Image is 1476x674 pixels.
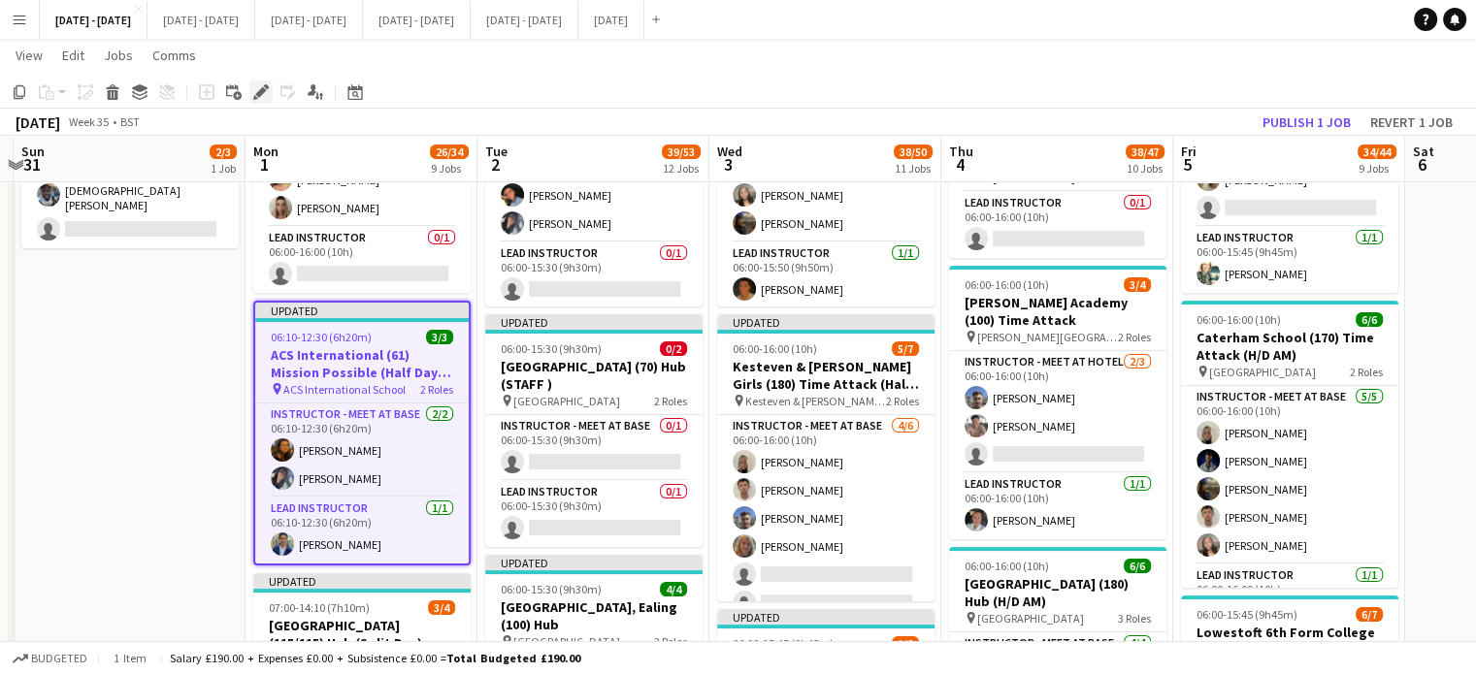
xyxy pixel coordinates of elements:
[1178,153,1197,176] span: 5
[894,144,933,159] span: 38/50
[1181,386,1398,564] app-card-role: Instructor - Meet at Base5/506:00-16:00 (10h)[PERSON_NAME][PERSON_NAME][PERSON_NAME][PERSON_NAME]...
[54,43,92,68] a: Edit
[21,143,45,160] span: Sun
[662,144,701,159] span: 39/53
[104,47,133,64] span: Jobs
[1362,110,1460,135] button: Revert 1 job
[255,1,363,39] button: [DATE] - [DATE]
[255,403,469,497] app-card-role: Instructor - Meet at Base2/206:10-12:30 (6h20m)[PERSON_NAME][PERSON_NAME]
[501,341,602,356] span: 06:00-15:30 (9h30m)
[1181,564,1398,630] app-card-role: Lead Instructor1/106:00-16:00 (10h)
[16,112,60,132] div: [DATE]
[965,559,1049,573] span: 06:00-16:00 (10h)
[485,143,508,160] span: Tue
[1356,607,1383,622] span: 6/7
[446,651,580,665] span: Total Budgeted £190.00
[1181,143,1197,160] span: Fri
[482,153,508,176] span: 2
[363,1,471,39] button: [DATE] - [DATE]
[1124,559,1151,573] span: 6/6
[714,153,742,176] span: 3
[1197,607,1297,622] span: 06:00-15:45 (9h45m)
[485,242,703,308] app-card-role: Lead Instructor0/106:00-15:30 (9h30m)
[717,609,935,625] div: Updated
[269,600,370,615] span: 07:00-14:10 (7h10m)
[283,382,406,397] span: ACS International School
[431,161,468,176] div: 9 Jobs
[253,227,471,293] app-card-role: Lead Instructor0/106:00-16:00 (10h)
[253,573,471,589] div: Updated
[1181,329,1398,364] h3: Caterham School (170) Time Attack (H/D AM)
[892,341,919,356] span: 5/7
[1124,277,1151,292] span: 3/4
[660,341,687,356] span: 0/2
[513,394,620,408] span: [GEOGRAPHIC_DATA]
[426,330,453,344] span: 3/3
[1350,365,1383,379] span: 2 Roles
[949,473,1166,539] app-card-role: Lead Instructor1/106:00-16:00 (10h)[PERSON_NAME]
[892,636,919,651] span: 1/2
[21,120,239,248] app-card-role: Hotel Stay2/318:00-06:00 (12h)[PERSON_NAME][DEMOGRAPHIC_DATA][PERSON_NAME]
[1118,611,1151,626] span: 3 Roles
[485,358,703,393] h3: [GEOGRAPHIC_DATA] (70) Hub (STAFF )
[8,43,50,68] a: View
[31,652,87,665] span: Budgeted
[965,277,1049,292] span: 06:00-16:00 (10h)
[62,47,84,64] span: Edit
[717,415,935,622] app-card-role: Instructor - Meet at Base4/606:00-16:00 (10h)[PERSON_NAME][PERSON_NAME][PERSON_NAME][PERSON_NAME]
[1118,330,1151,344] span: 2 Roles
[471,1,578,39] button: [DATE] - [DATE]
[717,314,935,330] div: Updated
[717,358,935,393] h3: Kesteven & [PERSON_NAME] Girls (180) Time Attack (Half Day PM)
[886,394,919,408] span: 2 Roles
[513,634,620,649] span: [GEOGRAPHIC_DATA]
[211,161,236,176] div: 1 Job
[1356,312,1383,327] span: 6/6
[18,153,45,176] span: 31
[485,314,703,547] app-job-card: Updated06:00-15:30 (9h30m)0/2[GEOGRAPHIC_DATA] (70) Hub (STAFF ) [GEOGRAPHIC_DATA]2 RolesInstruct...
[250,153,279,176] span: 1
[148,1,255,39] button: [DATE] - [DATE]
[654,634,687,649] span: 2 Roles
[485,598,703,633] h3: [GEOGRAPHIC_DATA], Ealing (100) Hub
[949,143,973,160] span: Thu
[210,144,237,159] span: 2/3
[485,415,703,481] app-card-role: Instructor - Meet at Base0/106:00-15:30 (9h30m)
[1181,301,1398,588] div: 06:00-16:00 (10h)6/6Caterham School (170) Time Attack (H/D AM) [GEOGRAPHIC_DATA]2 RolesInstructor...
[1127,161,1164,176] div: 10 Jobs
[717,314,935,601] app-job-card: Updated06:00-16:00 (10h)5/7Kesteven & [PERSON_NAME] Girls (180) Time Attack (Half Day PM) Kesteve...
[145,43,204,68] a: Comms
[485,481,703,547] app-card-role: Lead Instructor0/106:00-15:30 (9h30m)
[420,382,453,397] span: 2 Roles
[1209,365,1316,379] span: [GEOGRAPHIC_DATA]
[152,47,196,64] span: Comms
[1413,143,1434,160] span: Sat
[654,394,687,408] span: 2 Roles
[717,242,935,308] app-card-role: Lead Instructor1/106:00-15:50 (9h50m)[PERSON_NAME]
[949,294,1166,329] h3: [PERSON_NAME] Academy (100) Time Attack
[663,161,700,176] div: 12 Jobs
[16,47,43,64] span: View
[977,330,1118,344] span: [PERSON_NAME][GEOGRAPHIC_DATA]
[1410,153,1434,176] span: 6
[949,266,1166,539] app-job-card: 06:00-16:00 (10h)3/4[PERSON_NAME] Academy (100) Time Attack [PERSON_NAME][GEOGRAPHIC_DATA]2 Roles...
[253,617,471,652] h3: [GEOGRAPHIC_DATA] (115/115) Hub (Split Day)
[96,43,141,68] a: Jobs
[253,301,471,565] app-job-card: Updated06:10-12:30 (6h20m)3/3ACS International (61) Mission Possible (Half Day AM) ACS Internatio...
[895,161,932,176] div: 11 Jobs
[578,1,644,39] button: [DATE]
[1126,144,1164,159] span: 38/47
[485,555,703,570] div: Updated
[949,575,1166,610] h3: [GEOGRAPHIC_DATA] (180) Hub (H/D AM)
[745,394,886,408] span: Kesteven & [PERSON_NAME] Girls
[428,600,455,615] span: 3/4
[733,341,817,356] span: 06:00-16:00 (10h)
[255,346,469,381] h3: ACS International (61) Mission Possible (Half Day AM)
[501,582,602,596] span: 06:00-15:30 (9h30m)
[1359,161,1395,176] div: 9 Jobs
[1181,624,1398,658] h3: Lowestoft 6th Form College (220) Hub
[949,192,1166,258] app-card-role: Lead Instructor0/106:00-16:00 (10h)
[107,651,153,665] span: 1 item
